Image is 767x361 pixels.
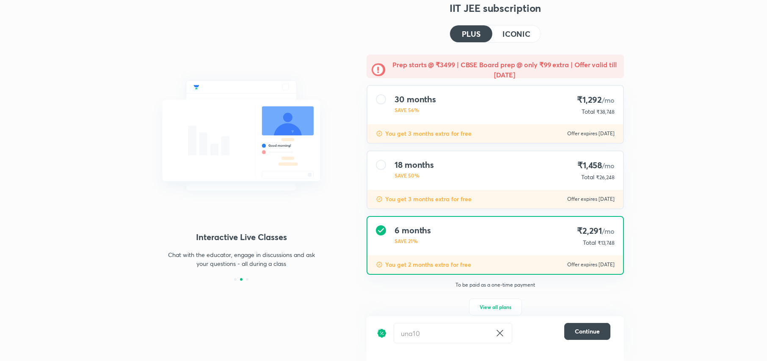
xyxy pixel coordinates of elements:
[602,161,615,170] span: /mo
[367,1,624,15] h3: IIT JEE subscription
[469,298,522,315] button: View all plans
[377,323,387,343] img: discount
[395,160,434,170] h4: 18 months
[360,282,631,288] p: To be paid as a one-time payment
[372,63,385,77] img: -
[385,260,471,269] p: You get 2 months extra for free
[385,195,472,203] p: You get 3 months extra for free
[577,94,615,106] h4: ₹1,292
[143,62,339,209] img: chat_with_educator_6cb3c64761.svg
[143,231,339,243] h4: Interactive Live Classes
[583,238,596,247] p: Total
[598,240,615,246] span: ₹13,748
[602,96,615,104] span: /mo
[395,172,434,179] p: SAVE 50%
[376,196,383,202] img: discount
[480,303,511,311] span: View all plans
[502,30,530,38] h4: ICONIC
[168,250,315,268] p: Chat with the educator, engage in discussions and ask your questions - all during a class
[567,261,615,268] p: Offer expires [DATE]
[582,107,595,116] p: Total
[450,25,492,42] button: PLUS
[376,130,383,137] img: discount
[462,30,480,38] h4: PLUS
[390,60,619,80] h5: Prep starts @ ₹3499 | CBSE Board prep @ only ₹99 extra | Offer valid till [DATE]
[376,261,383,268] img: discount
[564,323,610,340] button: Continue
[581,173,594,181] p: Total
[577,225,615,237] h4: ₹2,291
[395,225,431,235] h4: 6 months
[395,237,431,245] p: SAVE 21%
[567,196,615,202] p: Offer expires [DATE]
[602,227,615,235] span: /mo
[577,160,615,171] h4: ₹1,458
[596,174,615,180] span: ₹26,248
[385,129,472,138] p: You get 3 months extra for free
[394,323,491,343] input: Have a referral code?
[575,327,600,336] span: Continue
[567,130,615,137] p: Offer expires [DATE]
[395,106,436,114] p: SAVE 56%
[492,25,541,42] button: ICONIC
[596,109,615,115] span: ₹38,748
[395,94,436,104] h4: 30 months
